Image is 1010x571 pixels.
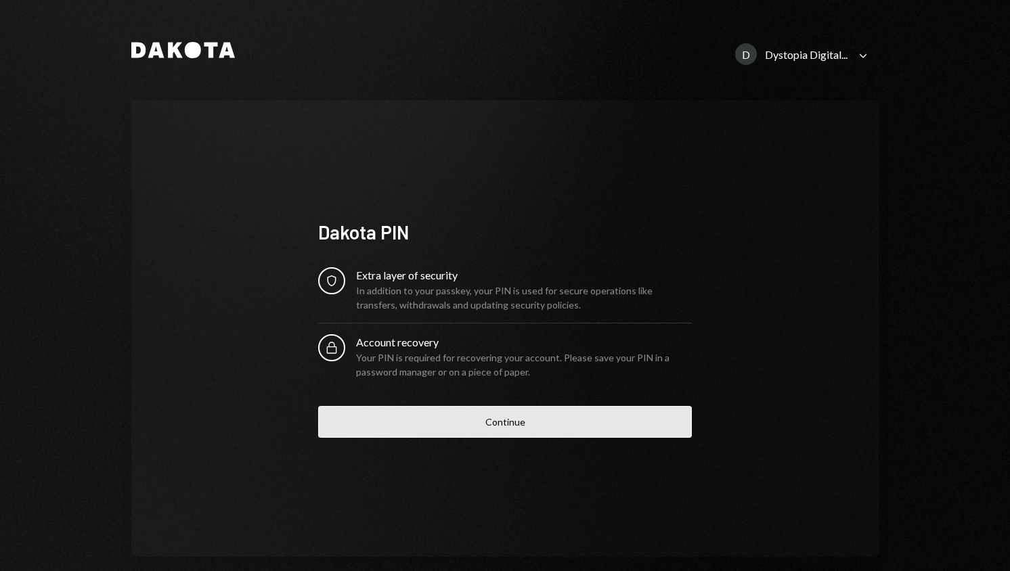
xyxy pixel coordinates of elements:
[765,48,848,61] div: Dystopia Digital...
[356,267,692,283] div: Extra layer of security
[735,43,757,65] div: D
[356,334,692,350] div: Account recovery
[356,283,692,312] div: In addition to your passkey, your PIN is used for secure operations like transfers, withdrawals a...
[356,350,692,379] div: Your PIN is required for recovering your account. Please save your PIN in a password manager or o...
[318,219,692,246] div: Dakota PIN
[318,406,692,438] button: Continue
